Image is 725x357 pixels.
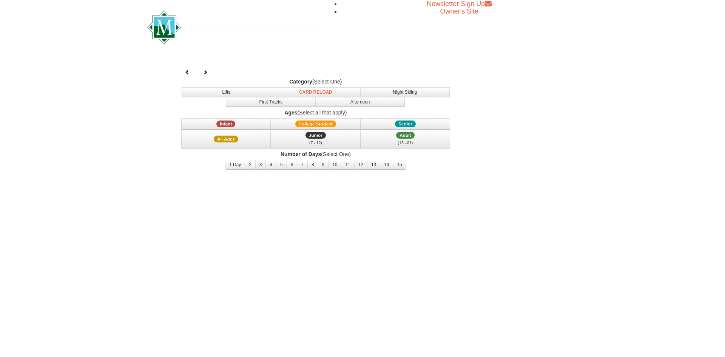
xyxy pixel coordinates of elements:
[225,160,245,170] button: 1 Day
[271,130,361,148] button: Junior (7 - 12)
[361,118,450,130] button: Senior
[281,151,321,157] strong: Number of Days
[393,160,406,170] button: 15
[315,97,405,107] button: Afternoon
[255,160,266,170] button: 3
[361,130,450,148] button: Adult (13 - 61)
[216,121,235,127] span: Infant
[271,118,361,130] button: College Student
[395,121,416,127] span: Senior
[289,79,312,85] strong: Category
[180,78,452,85] label: (Select One)
[214,136,238,142] span: All Ages
[328,160,341,170] button: 10
[181,118,271,130] button: Infant
[307,160,318,170] button: 8
[182,87,271,97] button: Lifts
[245,160,256,170] button: 2
[360,87,450,97] button: Night Skiing
[271,87,361,97] button: Card Reload
[297,160,308,170] button: 7
[440,8,478,15] a: Owner's Site
[265,160,276,170] button: 4
[354,160,367,170] button: 12
[276,139,356,147] div: (7 - 12)
[295,121,336,127] span: College Student
[367,160,380,170] button: 13
[284,110,297,116] strong: Ages
[147,17,320,35] a: Massanutten Resort
[226,97,316,107] button: First Tracks
[341,160,354,170] button: 11
[180,109,452,116] label: (Select all that apply)
[147,11,320,44] img: Massanutten Resort Logo
[180,150,452,158] label: (Select One)
[396,132,414,139] span: Adult
[366,139,446,147] div: (13 - 61)
[276,160,287,170] button: 5
[318,160,329,170] button: 9
[305,132,326,139] span: Junior
[181,130,271,148] button: All Ages
[380,160,393,170] button: 14
[287,160,298,170] button: 6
